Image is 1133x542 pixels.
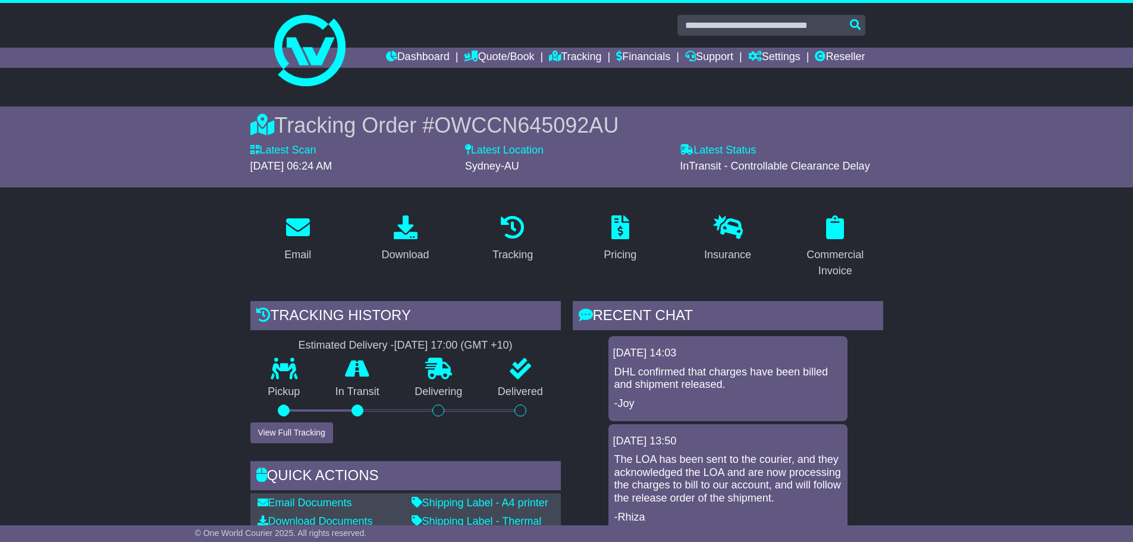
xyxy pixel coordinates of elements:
a: Tracking [549,48,601,68]
div: [DATE] 13:50 [613,435,843,448]
div: Estimated Delivery - [250,339,561,352]
p: DHL confirmed that charges have been billed and shipment released. [614,366,842,391]
div: [DATE] 17:00 (GMT +10) [394,339,513,352]
a: Dashboard [386,48,450,68]
span: OWCCN645092AU [434,113,619,137]
span: [DATE] 06:24 AM [250,160,332,172]
div: RECENT CHAT [573,301,883,333]
div: Tracking [492,247,533,263]
a: Email Documents [258,497,352,509]
p: -Rhiza [614,511,842,524]
div: [DATE] 14:03 [613,347,843,360]
span: InTransit - Controllable Clearance Delay [680,160,870,172]
a: Insurance [696,211,759,267]
a: Pricing [596,211,644,267]
a: Shipping Label - A4 printer [412,497,548,509]
p: Delivered [480,386,561,399]
label: Latest Status [680,144,756,157]
div: Quick Actions [250,461,561,493]
p: -Joy [614,397,842,411]
label: Latest Scan [250,144,316,157]
span: Sydney-AU [465,160,519,172]
div: Pricing [604,247,636,263]
span: © One World Courier 2025. All rights reserved. [195,528,367,538]
a: Shipping Label - Thermal printer [412,515,542,540]
p: In Transit [318,386,397,399]
div: Download [381,247,429,263]
button: View Full Tracking [250,422,333,443]
p: The LOA has been sent to the courier, and they acknowledged the LOA and are now processing the ch... [614,453,842,505]
a: Quote/Book [464,48,534,68]
a: Tracking [485,211,541,267]
a: Support [685,48,733,68]
div: Commercial Invoice [795,247,875,279]
label: Latest Location [465,144,544,157]
p: Delivering [397,386,481,399]
a: Financials [616,48,670,68]
a: Reseller [815,48,865,68]
div: Tracking history [250,301,561,333]
a: Download [374,211,437,267]
a: Email [277,211,319,267]
div: Insurance [704,247,751,263]
div: Email [284,247,311,263]
a: Settings [748,48,801,68]
div: Tracking Order # [250,112,883,138]
a: Commercial Invoice [787,211,883,283]
p: Pickup [250,386,318,399]
a: Download Documents [258,515,373,527]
